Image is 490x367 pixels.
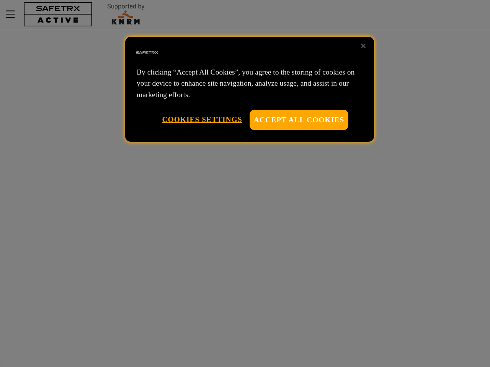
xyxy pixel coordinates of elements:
button: Cookies Settings [162,110,242,129]
div: Privacy [125,37,374,142]
p: By clicking “Accept All Cookies”, you agree to the storing of cookies on your device to enhance s... [137,67,363,100]
img: Safe Tracks [135,41,159,65]
button: Close [355,37,372,54]
button: Accept All Cookies [250,110,348,130]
